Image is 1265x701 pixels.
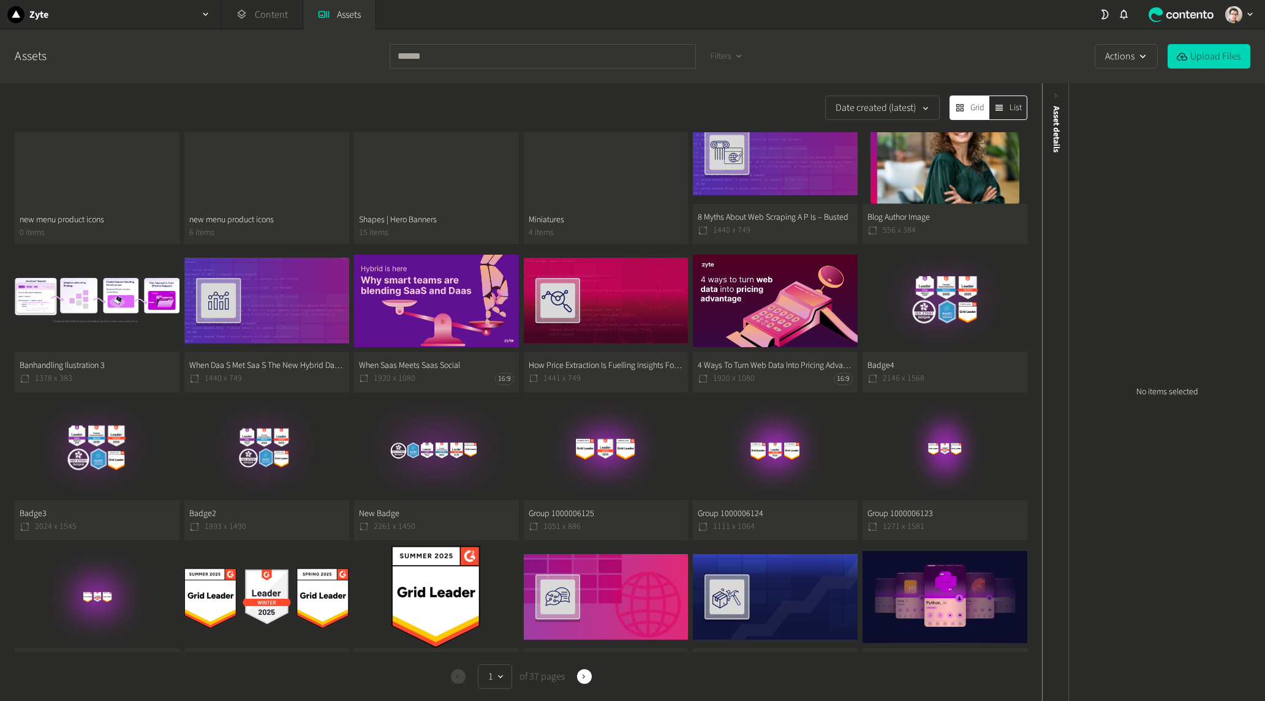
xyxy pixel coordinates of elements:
button: new menu product icons0 items [15,101,179,244]
img: Lucas Pescador [1225,6,1242,23]
span: of 37 pages [517,669,565,684]
button: 1 [478,664,512,689]
button: Date created (latest) [825,96,940,120]
span: 15 items [359,227,514,239]
span: Shapes | Hero Banners [359,214,514,227]
h2: Zyte [29,7,48,22]
a: Assets [15,47,47,66]
span: Grid [970,102,984,114]
button: Miniatures4 items [524,101,689,244]
button: Upload Files [1168,44,1250,69]
span: Miniatures [529,214,684,227]
button: Actions [1095,44,1158,69]
button: Filters [701,45,751,68]
span: new menu product icons [20,214,175,227]
button: new menu product icons6 items [184,101,349,244]
span: new menu product icons [189,214,344,227]
img: Zyte [7,6,25,23]
span: 6 items [189,227,344,239]
div: No items selected [1069,83,1265,701]
span: 4 items [529,227,684,239]
span: Asset details [1050,106,1063,152]
span: List [1010,102,1022,114]
span: 0 items [20,227,175,239]
button: Shapes | Hero Banners15 items [354,101,519,244]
